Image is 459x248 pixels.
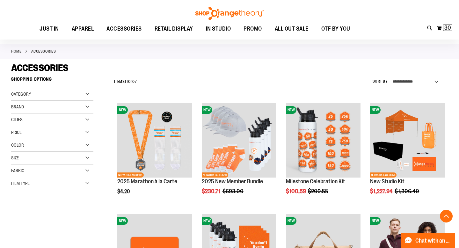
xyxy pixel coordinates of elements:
[31,48,56,54] strong: ACCESSORIES
[367,100,448,211] div: product
[11,155,19,160] span: Size
[286,188,307,194] span: $100.59
[117,172,144,178] span: NETWORK EXCLUSIVE
[11,62,69,73] span: ACCESSORIES
[117,189,131,194] span: $4.20
[117,217,128,225] span: NEW
[283,100,364,211] div: product
[370,103,445,179] a: New Studio KitNEWNETWORK EXCLUSIVE
[401,233,455,248] button: Chat with an Expert
[194,7,265,20] img: Shop Orangetheory
[202,217,212,225] span: NEW
[286,103,361,178] img: Milestone Celebration Kit
[125,79,126,84] span: 1
[370,188,394,194] span: $1,227.94
[373,79,388,84] label: Sort By
[131,79,137,84] span: 107
[202,188,222,194] span: $230.71
[415,238,451,244] span: Chat with an Expert
[11,181,30,186] span: Item Type
[202,106,212,114] span: NEW
[206,22,231,36] span: IN STUDIO
[72,22,94,36] span: APPAREL
[11,91,31,97] span: Category
[117,106,128,114] span: NEW
[308,188,329,194] span: $209.55
[11,168,24,173] span: Fabric
[155,22,193,36] span: RETAIL DISPLAY
[11,48,21,54] a: Home
[370,106,381,114] span: NEW
[40,22,59,36] span: JUST IN
[202,178,263,185] a: 2025 New Member Bundle
[370,178,404,185] a: New Studio Kit
[199,100,280,211] div: product
[117,103,192,178] img: 2025 Marathon à la Carte
[11,104,24,109] span: Brand
[106,22,142,36] span: ACCESSORIES
[11,117,23,122] span: Cities
[286,103,361,179] a: Milestone Celebration KitNEW
[370,103,445,178] img: New Studio Kit
[202,172,228,178] span: NETWORK EXCLUSIVE
[275,22,309,36] span: ALL OUT SALE
[11,74,93,88] strong: Shopping Options
[444,25,451,31] span: 30
[370,172,397,178] span: NETWORK EXCLUSIVE
[370,217,381,225] span: NEW
[286,106,296,114] span: NEW
[395,188,420,194] span: $1,306.40
[286,178,345,185] a: Milestone Celebration Kit
[11,130,22,135] span: Price
[114,100,195,211] div: product
[117,103,192,179] a: 2025 Marathon à la CarteNEWNETWORK EXCLUSIVE
[222,188,244,194] span: $693.00
[114,77,137,87] h2: Items to
[244,22,262,36] span: PROMO
[286,217,296,225] span: NEW
[202,103,276,179] a: 2025 New Member BundleNEWNETWORK EXCLUSIVE
[440,210,453,222] button: Back To Top
[321,22,350,36] span: OTF BY YOU
[202,103,276,178] img: 2025 New Member Bundle
[117,178,177,185] a: 2025 Marathon à la Carte
[11,142,24,148] span: Color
